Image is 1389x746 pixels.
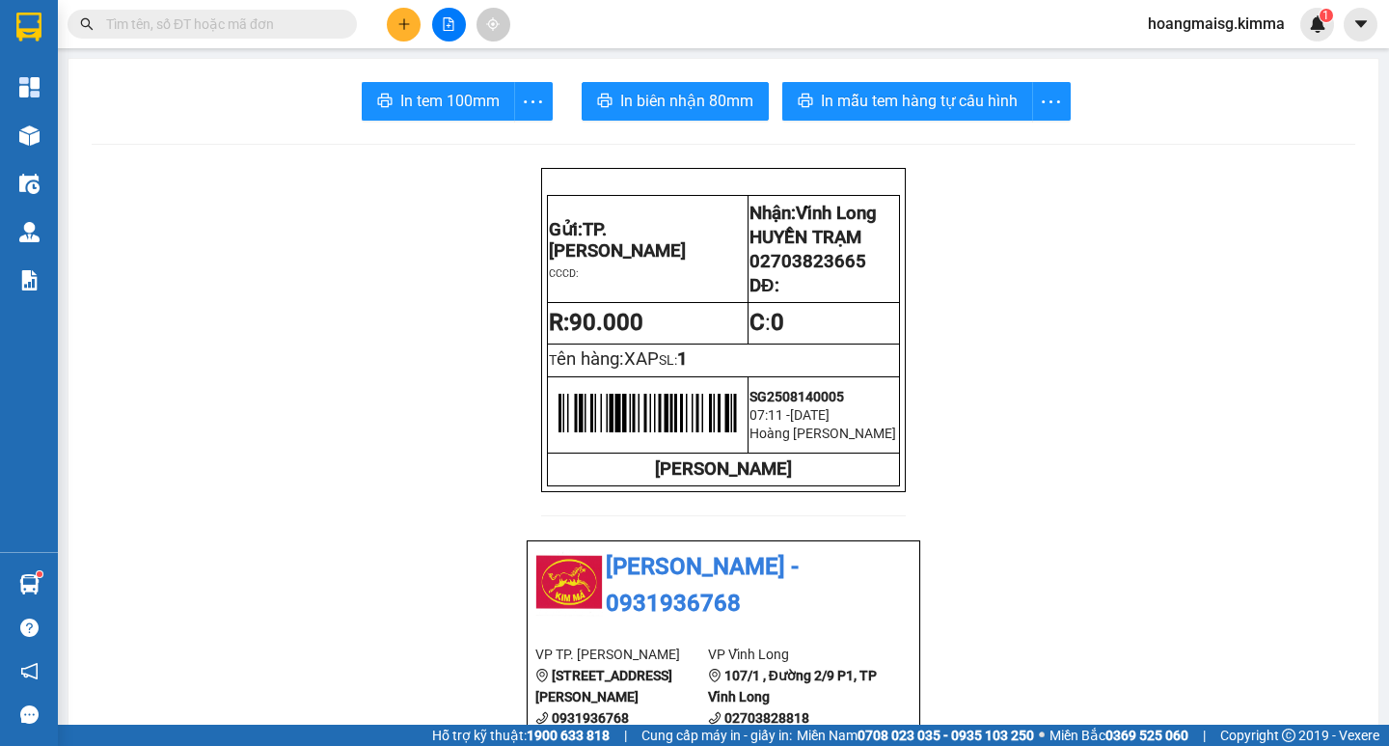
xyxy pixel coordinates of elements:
span: message [20,705,39,724]
span: printer [377,93,393,111]
b: [STREET_ADDRESS][PERSON_NAME] [535,668,672,705]
b: 0931936768 [552,710,629,726]
button: more [514,82,553,121]
button: printerIn biên nhận 80mm [582,82,769,121]
button: printerIn mẫu tem hàng tự cấu hình [782,82,1033,121]
span: file-add [442,17,455,31]
span: HUYỀN TRẠM [749,227,861,248]
span: | [624,725,627,746]
button: printerIn tem 100mm [362,82,515,121]
img: icon-new-feature [1309,15,1326,33]
strong: C [749,309,765,336]
img: warehouse-icon [19,174,40,194]
span: In biên nhận 80mm [620,89,753,113]
span: more [1033,90,1070,114]
span: caret-down [1352,15,1370,33]
span: 1 [677,348,688,370]
sup: 1 [1320,9,1333,22]
span: ⚪️ [1039,732,1045,739]
span: phone [535,711,549,725]
img: logo-vxr [16,13,41,41]
span: XAP [624,348,659,370]
sup: 1 [37,571,42,577]
button: more [1032,82,1071,121]
span: DĐ: [749,275,778,296]
span: 0 [771,309,784,336]
span: Hoàng [PERSON_NAME] [749,426,896,441]
button: aim [477,8,510,41]
li: VP Vĩnh Long [708,644,881,665]
span: | [1203,725,1206,746]
span: notification [20,662,39,680]
span: SG2508140005 [749,389,844,404]
img: warehouse-icon [19,222,40,242]
span: more [515,90,552,114]
span: Gửi: [549,219,686,262]
span: printer [597,93,613,111]
span: : [749,309,784,336]
span: aim [486,17,500,31]
span: 1 [1322,9,1329,22]
b: 107/1 , Đường 2/9 P1, TP Vĩnh Long [708,668,877,705]
span: phone [708,711,722,725]
span: environment [708,669,722,682]
span: 07:11 - [749,407,790,423]
b: 02703828818 [724,710,809,726]
span: plus [397,17,411,31]
span: In mẫu tem hàng tự cấu hình [821,89,1018,113]
img: warehouse-icon [19,125,40,146]
li: [PERSON_NAME] - 0931936768 [535,549,912,622]
span: T [549,352,659,368]
button: file-add [432,8,466,41]
span: search [80,17,94,31]
span: printer [798,93,813,111]
span: copyright [1282,729,1295,742]
input: Tìm tên, số ĐT hoặc mã đơn [106,14,334,35]
span: Cung cấp máy in - giấy in: [641,725,792,746]
span: TP. [PERSON_NAME] [549,219,686,262]
span: Miền Nam [797,725,1034,746]
span: CCCD: [549,267,579,280]
span: 02703823665 [749,251,866,272]
span: question-circle [20,619,39,637]
span: ên hàng: [557,348,659,370]
strong: 0708 023 035 - 0935 103 250 [858,728,1034,743]
button: plus [387,8,421,41]
span: SL: [659,352,677,368]
img: dashboard-icon [19,77,40,97]
button: caret-down [1344,8,1377,41]
img: warehouse-icon [19,574,40,594]
span: Miền Bắc [1049,725,1188,746]
strong: 0369 525 060 [1105,728,1188,743]
img: solution-icon [19,270,40,290]
li: VP TP. [PERSON_NAME] [535,644,708,665]
span: [DATE] [790,407,830,423]
span: Hỗ trợ kỹ thuật: [432,725,610,746]
img: logo.jpg [535,549,603,617]
span: Nhận: [749,203,877,224]
strong: R: [549,309,643,336]
span: 90.000 [569,309,643,336]
span: In tem 100mm [400,89,500,113]
span: hoangmaisg.kimma [1132,12,1300,36]
span: environment [535,669,549,682]
strong: 1900 633 818 [527,728,610,743]
strong: [PERSON_NAME] [655,458,792,480]
span: Vĩnh Long [796,203,877,224]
